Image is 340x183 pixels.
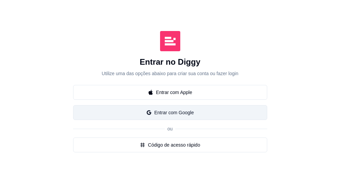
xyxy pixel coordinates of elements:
[73,85,267,100] button: appleEntrar com Apple
[140,57,200,67] h1: Entrar no Diggy
[146,110,152,115] span: google
[148,90,153,95] span: apple
[73,105,267,120] button: googleEntrar com Google
[102,70,238,77] p: Utilize uma das opções abaixo para criar sua conta ou fazer login
[165,126,176,131] span: ou
[140,142,145,148] span: number
[160,31,180,51] img: Diggy
[73,138,267,152] button: numberCódigo de acesso rápido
